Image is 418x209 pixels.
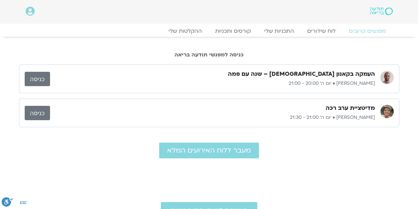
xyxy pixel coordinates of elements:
a: ההקלטות שלי [162,28,208,34]
h2: כניסה למפגשי תודעה בריאה [19,52,399,58]
a: מעבר ללוח האירועים המלא [159,143,259,158]
h3: מדיטציית ערב רכה [326,104,375,112]
h3: העמקה בקאנון [DEMOGRAPHIC_DATA] – שנה עם פמה [228,70,375,78]
p: [PERSON_NAME] • יום ה׳ 21:00 - 21:30 [50,114,375,122]
a: קורסים ותכניות [208,28,258,34]
a: כניסה [25,106,50,120]
a: לוח שידורים [301,28,342,34]
img: דקל קנטי [380,71,394,84]
nav: Menu [26,28,393,34]
img: נעם גרייף [380,105,394,118]
span: מעבר ללוח האירועים המלא [167,147,251,154]
p: [PERSON_NAME] • יום ה׳ 20:00 - 21:00 [50,79,375,87]
a: מפגשים קרובים [342,28,393,34]
a: התכניות שלי [258,28,301,34]
a: כניסה [25,72,50,86]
